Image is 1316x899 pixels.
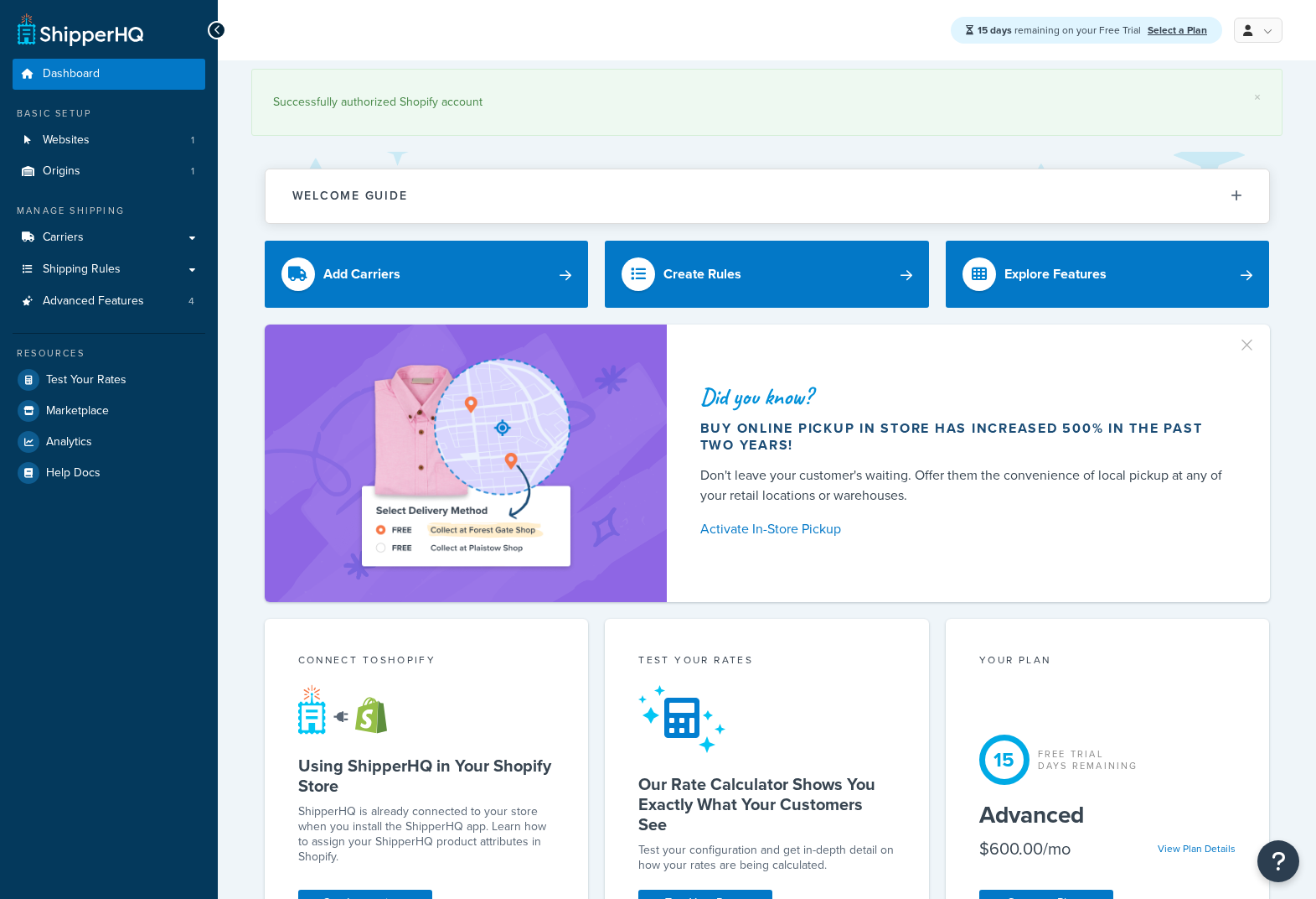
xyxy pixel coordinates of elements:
[298,684,403,735] img: connect-shq-shopify-9b9a8c5a.svg
[638,843,895,873] div: Test your configuration and get in-depth detail on how your rates are being calculated.
[946,241,1270,308] a: Explore Features
[292,190,408,202] h2: Welcome Guide
[13,346,205,361] div: Resources
[298,804,555,865] p: ShipperHQ is already connected to your store when you install the ShipperHQ app. Learn how to ass...
[46,435,92,449] span: Analytics
[979,837,1071,860] div: $600.00/mo
[1148,23,1207,38] a: Select a Plan
[298,652,555,672] div: Connect to Shopify
[979,802,1236,829] h5: Advanced
[314,350,617,578] img: ad-shirt-map-b0359fc47e01cab431d101c4b569394f6a03f54285957d908178d52f29eb9668.png
[43,231,84,245] span: Carriers
[46,373,126,387] span: Test Your Rates
[13,222,205,253] a: Carriers
[46,466,101,481] span: Help Docs
[700,517,1230,541] a: Activate In-Store Pickup
[13,59,205,90] a: Dashboard
[979,735,1030,785] div: 15
[43,262,121,277] span: Shipping Rules
[13,427,205,457] a: Analytics
[13,156,205,187] a: Origins1
[266,169,1269,222] button: Welcome Guide
[978,23,1012,38] strong: 15 days
[605,241,929,308] a: Create Rules
[638,774,895,834] h5: Our Rate Calculator Shows You Exactly What Your Customers See
[46,404,109,418] span: Marketplace
[1004,262,1107,286] div: Explore Features
[43,294,144,309] span: Advanced Features
[323,262,400,286] div: Add Carriers
[188,294,194,309] span: 4
[638,652,895,672] div: Test your rates
[191,133,194,148] span: 1
[13,125,205,156] a: Websites1
[663,262,741,286] div: Create Rules
[13,286,205,317] li: Advanced Features
[13,458,205,488] a: Help Docs
[1254,91,1261,104] a: ×
[13,156,205,187] li: Origins
[13,396,205,426] a: Marketplace
[13,254,205,285] a: Shipping Rules
[43,67,100,81] span: Dashboard
[1158,841,1236,856] a: View Plan Details
[265,241,589,308] a: Add Carriers
[13,286,205,317] a: Advanced Features4
[700,465,1230,506] div: Don't leave your customer's waiting. Offer them the convenience of local pickup at any of your re...
[700,420,1230,454] div: Buy online pickup in store has increased 500% in the past two years!
[979,652,1236,672] div: Your Plan
[1038,748,1138,772] div: Free Trial Days Remaining
[13,204,205,218] div: Manage Shipping
[978,23,1143,38] span: remaining on your Free Trial
[13,107,205,121] div: Basic Setup
[298,756,555,796] h5: Using ShipperHQ in Your Shopify Store
[1257,840,1299,882] button: Open Resource Center
[700,385,1230,408] div: Did you know?
[13,365,205,395] a: Test Your Rates
[191,164,194,179] span: 1
[13,125,205,156] li: Websites
[273,91,1261,114] div: Successfully authorized Shopify account
[43,133,90,148] span: Websites
[43,164,80,179] span: Origins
